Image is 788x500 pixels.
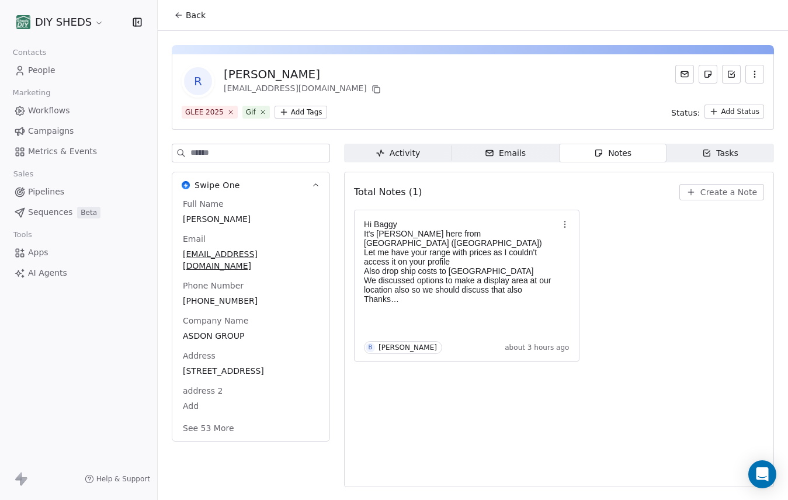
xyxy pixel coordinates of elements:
p: We discussed options to make a display area at our location also so we should discuss that also [364,276,558,294]
span: Add [183,400,319,412]
span: Tools [8,226,37,244]
span: [EMAIL_ADDRESS][DOMAIN_NAME] [183,248,319,272]
div: Activity [376,147,420,159]
span: Address [180,350,218,362]
span: Status: [671,107,700,119]
span: Back [186,9,206,21]
div: [PERSON_NAME] [379,343,437,352]
span: Workflows [28,105,70,117]
span: Marketing [8,84,55,102]
div: [EMAIL_ADDRESS][DOMAIN_NAME] [224,82,383,96]
a: Metrics & Events [9,142,148,161]
span: R [184,67,212,95]
img: shedsdiy.jpg [16,15,30,29]
a: Pipelines [9,182,148,202]
span: Pipelines [28,186,64,198]
button: Add Status [704,105,764,119]
a: AI Agents [9,263,148,283]
div: Open Intercom Messenger [748,460,776,488]
span: Email [180,233,208,245]
a: Apps [9,243,148,262]
span: People [28,64,55,77]
span: Phone Number [180,280,246,291]
button: See 53 More [176,418,241,439]
div: [PERSON_NAME] [224,66,383,82]
span: Full Name [180,198,226,210]
span: AI Agents [28,267,67,279]
button: Back [167,5,213,26]
p: Let me have your range with prices as I couldn't access it on your profile [364,248,558,266]
span: Help & Support [96,474,150,484]
img: Swipe One [182,181,190,189]
div: Swipe OneSwipe One [172,198,329,441]
span: address 2 [180,385,225,397]
span: ASDON GROUP [183,330,319,342]
div: B [369,343,373,352]
button: Swipe OneSwipe One [172,172,329,198]
button: DIY SHEDS [14,12,106,32]
span: Apps [28,246,48,259]
span: Sales [8,165,39,183]
span: Beta [77,207,100,218]
span: Metrics & Events [28,145,97,158]
span: Contacts [8,44,51,61]
div: GLEE 2025 [185,107,224,117]
p: Thanks [364,294,558,304]
p: Also drop ship costs to [GEOGRAPHIC_DATA] [364,266,558,276]
a: People [9,61,148,80]
div: Tasks [702,147,738,159]
span: Create a Note [700,186,757,198]
a: Help & Support [85,474,150,484]
span: [PERSON_NAME] [183,213,319,225]
button: Add Tags [275,106,327,119]
div: Emails [485,147,526,159]
a: Campaigns [9,121,148,141]
p: Hi Baggy [364,220,558,229]
span: Campaigns [28,125,74,137]
div: Gif [246,107,256,117]
span: Sequences [28,206,72,218]
span: about 3 hours ago [505,343,569,352]
a: Workflows [9,101,148,120]
p: It's [PERSON_NAME] here from [GEOGRAPHIC_DATA] ([GEOGRAPHIC_DATA]) [364,229,558,248]
span: Total Notes (1) [354,185,422,199]
span: Swipe One [195,179,240,191]
button: Create a Note [679,184,764,200]
span: [STREET_ADDRESS] [183,365,319,377]
span: Company Name [180,315,251,327]
span: DIY SHEDS [35,15,92,30]
a: SequencesBeta [9,203,148,222]
span: [PHONE_NUMBER] [183,295,319,307]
